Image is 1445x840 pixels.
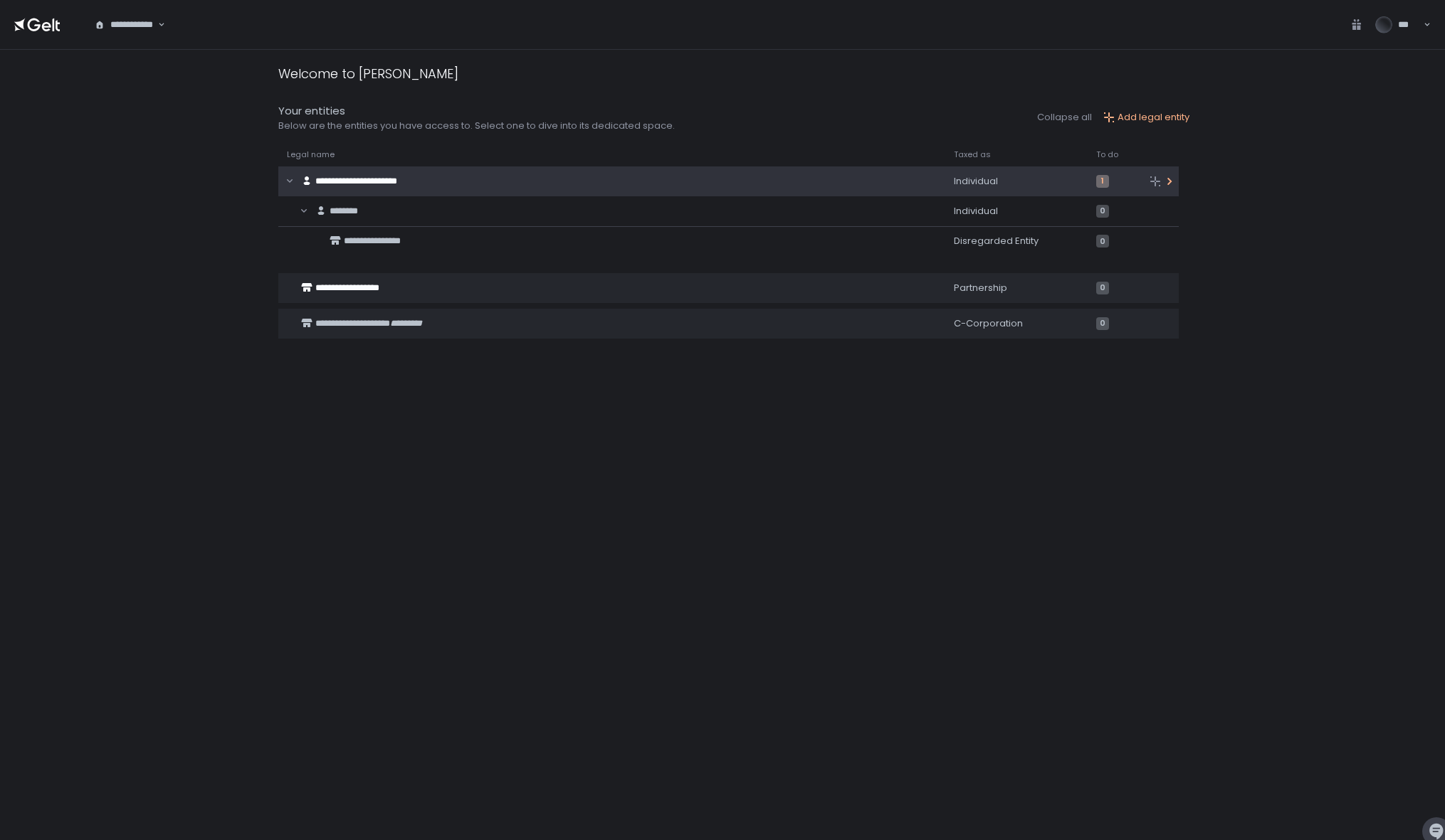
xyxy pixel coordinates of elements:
div: C-Corporation [954,317,1079,330]
div: Disregarded Entity [954,235,1079,248]
span: 0 [1096,317,1109,330]
div: Individual [954,175,1079,188]
span: Legal name [287,149,335,160]
div: Partnership [954,282,1079,294]
input: Search for option [156,18,157,32]
span: 0 [1096,282,1109,294]
div: Below are the entities you have access to. Select one to dive into its dedicated space. [278,119,675,132]
span: 0 [1096,235,1109,248]
div: Your entities [278,103,675,119]
span: 0 [1096,205,1109,218]
div: Search for option [85,10,165,40]
div: Individual [954,205,1079,218]
span: To do [1096,149,1118,160]
span: 1 [1096,175,1109,188]
div: Welcome to [PERSON_NAME] [278,64,458,83]
button: Collapse all [1037,111,1092,124]
button: Add legal entity [1103,111,1189,124]
span: Taxed as [954,149,991,160]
